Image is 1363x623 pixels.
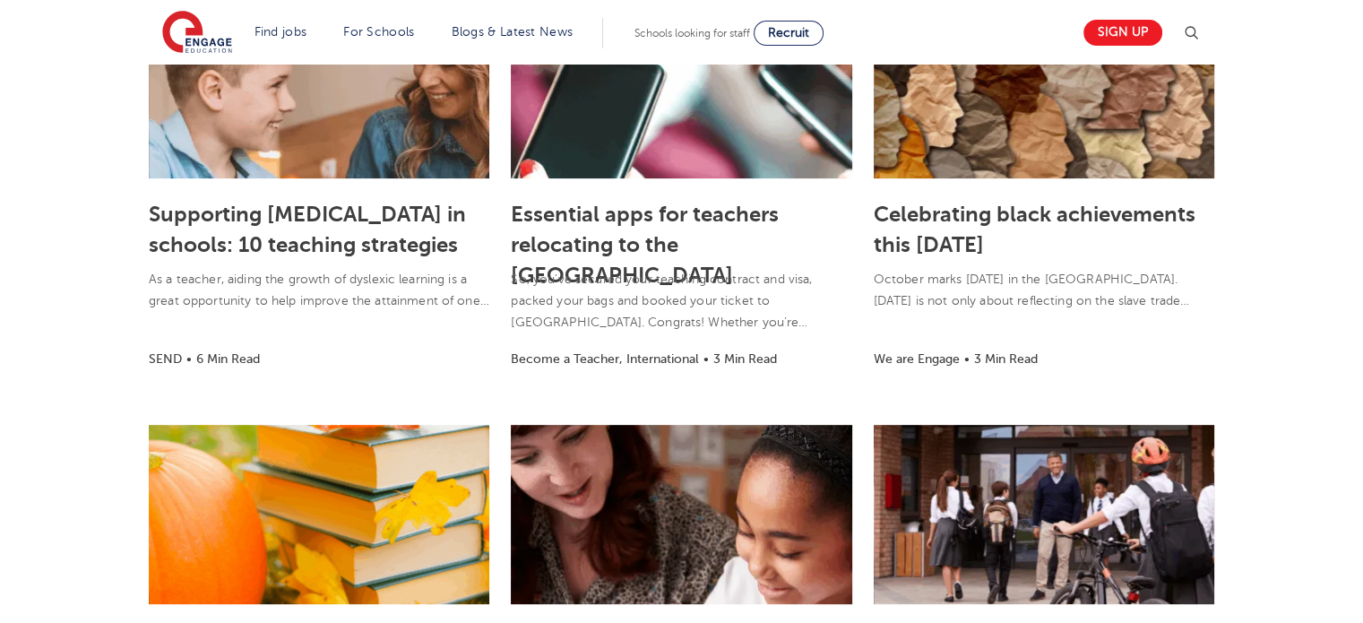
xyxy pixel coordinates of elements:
p: As a teacher, aiding the growth of dyslexic learning is a great opportunity to help improve the a... [149,269,489,312]
a: Essential apps for teachers relocating to the [GEOGRAPHIC_DATA] [511,202,779,288]
li: We are Engage [874,349,960,369]
span: Recruit [768,26,809,39]
a: Celebrating black achievements this [DATE] [874,202,1195,257]
p: So, you’ve secured your teaching contract and visa, packed your bags and booked your ticket to [G... [511,269,851,333]
li: 6 Min Read [196,349,260,369]
p: October marks [DATE] in the [GEOGRAPHIC_DATA]. [DATE] is not only about reflecting on the slave t... [874,269,1214,312]
a: Supporting [MEDICAL_DATA] in schools: 10 teaching strategies [149,202,466,257]
li: SEND [149,349,182,369]
span: Schools looking for staff [634,27,750,39]
a: Sign up [1083,20,1162,46]
li: 3 Min Read [713,349,777,369]
img: Engage Education [162,11,232,56]
a: For Schools [343,25,414,39]
a: Blogs & Latest News [452,25,574,39]
li: • [960,349,974,369]
li: • [182,349,196,369]
li: • [699,349,713,369]
a: Recruit [754,21,824,46]
a: Find jobs [254,25,307,39]
li: Become a Teacher, International [511,349,699,369]
li: 3 Min Read [974,349,1038,369]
